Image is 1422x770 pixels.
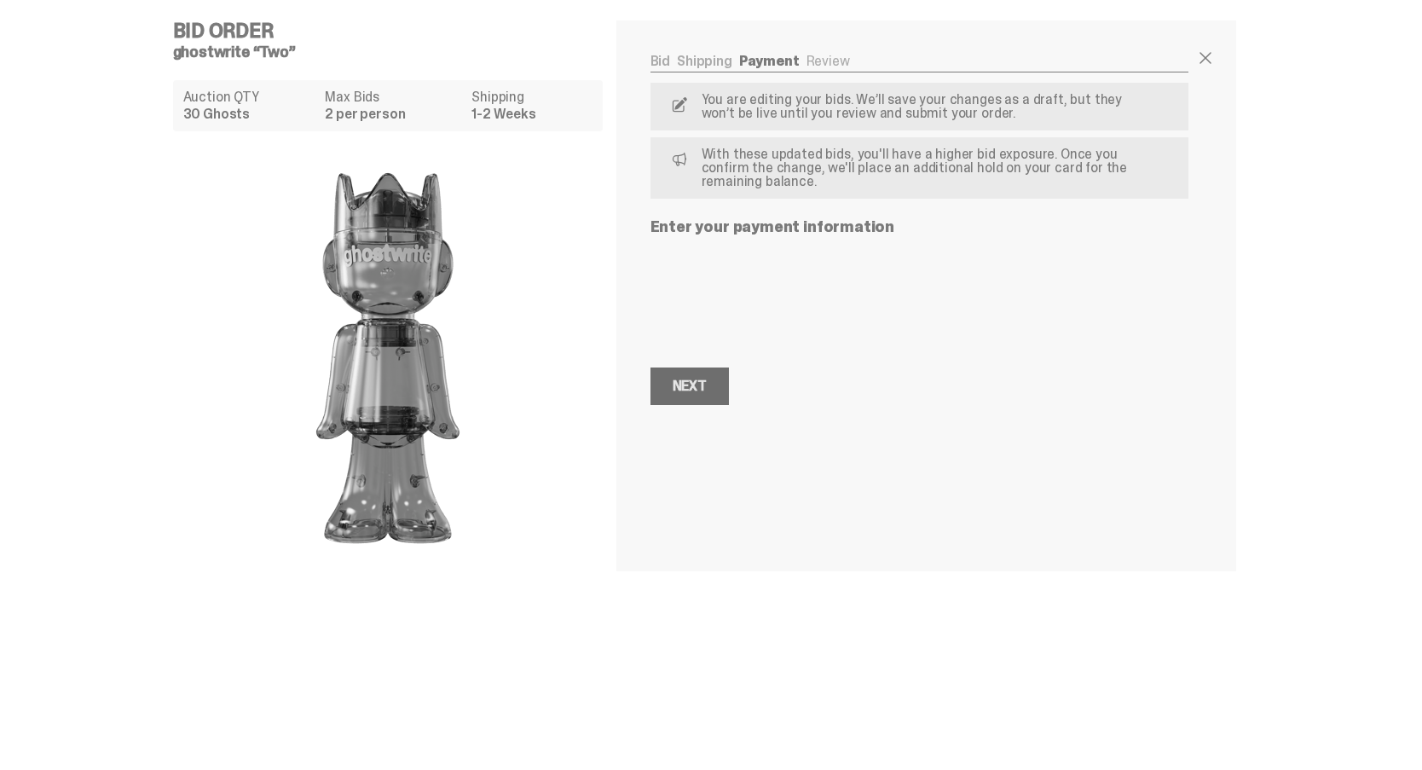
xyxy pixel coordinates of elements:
[650,368,729,405] button: Next
[471,107,592,121] dd: 1-2 Weeks
[183,107,315,121] dd: 30 Ghosts
[173,20,616,41] h4: Bid Order
[650,52,671,70] a: Bid
[325,107,461,121] dd: 2 per person
[173,44,616,60] h5: ghostwrite “Two”
[695,148,1145,188] p: With these updated bids, you'll have a higher bid exposure. Once you confirm the change, we'll pl...
[183,90,315,104] dt: Auction QTY
[647,245,1193,357] iframe: Secure payment input frame
[471,90,592,104] dt: Shipping
[739,52,800,70] a: Payment
[677,52,732,70] a: Shipping
[325,90,461,104] dt: Max Bids
[650,219,1189,234] p: Enter your payment information
[673,379,707,393] div: Next
[217,145,558,571] img: product image
[695,93,1136,120] p: You are editing your bids. We’ll save your changes as a draft, but they won’t be live until you r...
